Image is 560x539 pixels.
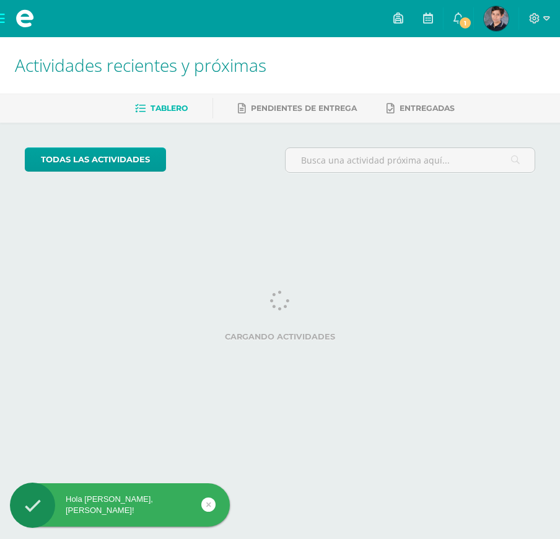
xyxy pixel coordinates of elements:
a: Tablero [135,99,188,118]
a: Pendientes de entrega [238,99,357,118]
img: 8dd2d0fcd01dfc2dc1e88ed167c87bd1.png [484,6,509,31]
input: Busca una actividad próxima aquí... [286,148,535,172]
span: Entregadas [400,103,455,113]
span: Actividades recientes y próximas [15,53,266,77]
a: Entregadas [387,99,455,118]
span: Pendientes de entrega [251,103,357,113]
div: Hola [PERSON_NAME], [PERSON_NAME]! [10,494,230,516]
span: Tablero [151,103,188,113]
label: Cargando actividades [25,332,535,341]
a: todas las Actividades [25,147,166,172]
span: 1 [458,16,472,30]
